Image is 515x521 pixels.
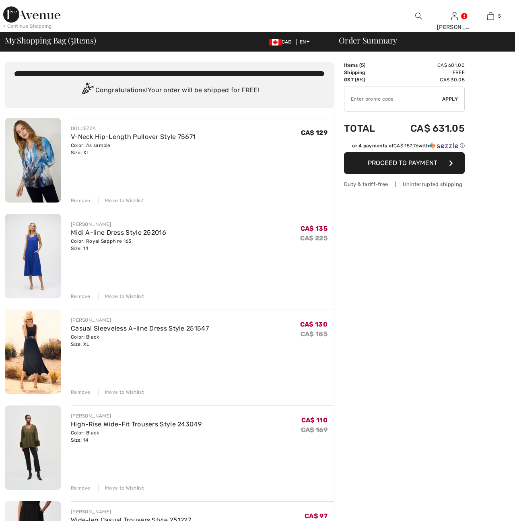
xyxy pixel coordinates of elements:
td: CA$ 601.00 [388,62,465,69]
div: Color: Black Size: XL [71,333,209,348]
img: My Bag [487,11,494,21]
td: Items ( ) [344,62,388,69]
img: Canadian Dollar [269,39,282,45]
span: 5 [361,62,364,68]
div: DOLCEZZA [71,125,196,132]
div: or 4 payments of with [352,142,465,149]
s: CA$ 169 [301,426,328,434]
div: Duty & tariff-free | Uninterrupted shipping [344,180,465,188]
input: Promo code [344,87,442,111]
span: CA$ 130 [300,320,328,328]
s: CA$ 225 [300,234,328,242]
span: CA$ 129 [301,129,328,136]
td: CA$ 30.05 [388,76,465,83]
img: Casual Sleeveless A-line Dress Style 251547 [5,310,61,394]
span: CA$ 157.76 [393,143,418,149]
div: Color: Black Size: 14 [71,429,202,444]
div: Order Summary [329,36,510,44]
div: Congratulations! Your order will be shipped for FREE! [14,83,324,99]
td: CA$ 631.05 [388,115,465,142]
a: Casual Sleeveless A-line Dress Style 251547 [71,325,209,332]
img: search the website [415,11,422,21]
div: [PERSON_NAME] [437,23,472,31]
div: Move to Wishlist [98,197,144,204]
div: Move to Wishlist [98,484,144,492]
button: Proceed to Payment [344,152,465,174]
img: 1ère Avenue [3,6,60,23]
img: My Info [451,11,458,21]
div: Remove [71,293,91,300]
span: My Shopping Bag ( Items) [5,36,96,44]
img: Sezzle [429,142,458,149]
div: Remove [71,484,91,492]
div: < Continue Shopping [3,23,52,30]
td: Total [344,115,388,142]
a: V-Neck Hip-Length Pullover Style 75671 [71,133,196,141]
img: High-Rise Wide-Fit Trousers Style 243049 [5,405,61,490]
td: GST (5%) [344,76,388,83]
div: [PERSON_NAME] [71,316,209,324]
div: Remove [71,389,91,396]
span: CA$ 110 [301,416,328,424]
div: [PERSON_NAME] [71,412,202,420]
div: Color: Royal Sapphire 163 Size: 14 [71,238,166,252]
a: 5 [473,11,508,21]
div: [PERSON_NAME] [71,508,191,515]
img: V-Neck Hip-Length Pullover Style 75671 [5,118,61,203]
span: 5 [70,34,74,45]
s: CA$ 185 [301,330,328,338]
span: CA$ 135 [301,225,328,232]
a: High-Rise Wide-Fit Trousers Style 243049 [71,420,202,428]
img: Congratulation2.svg [79,83,95,99]
span: CA$ 97 [305,512,328,520]
td: Shipping [344,69,388,76]
div: Move to Wishlist [98,389,144,396]
td: Free [388,69,465,76]
a: Midi A-line Dress Style 252016 [71,229,166,236]
span: Proceed to Payment [368,159,437,167]
div: Color: As sample Size: XL [71,142,196,156]
div: or 4 payments ofCA$ 157.76withSezzle Click to learn more about Sezzle [344,142,465,152]
span: CAD [269,39,295,45]
span: 5 [498,12,501,20]
div: [PERSON_NAME] [71,221,166,228]
img: Midi A-line Dress Style 252016 [5,214,61,298]
span: EN [300,39,310,45]
span: Apply [442,95,458,103]
div: Move to Wishlist [98,293,144,300]
div: Remove [71,197,91,204]
a: Sign In [451,12,458,20]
